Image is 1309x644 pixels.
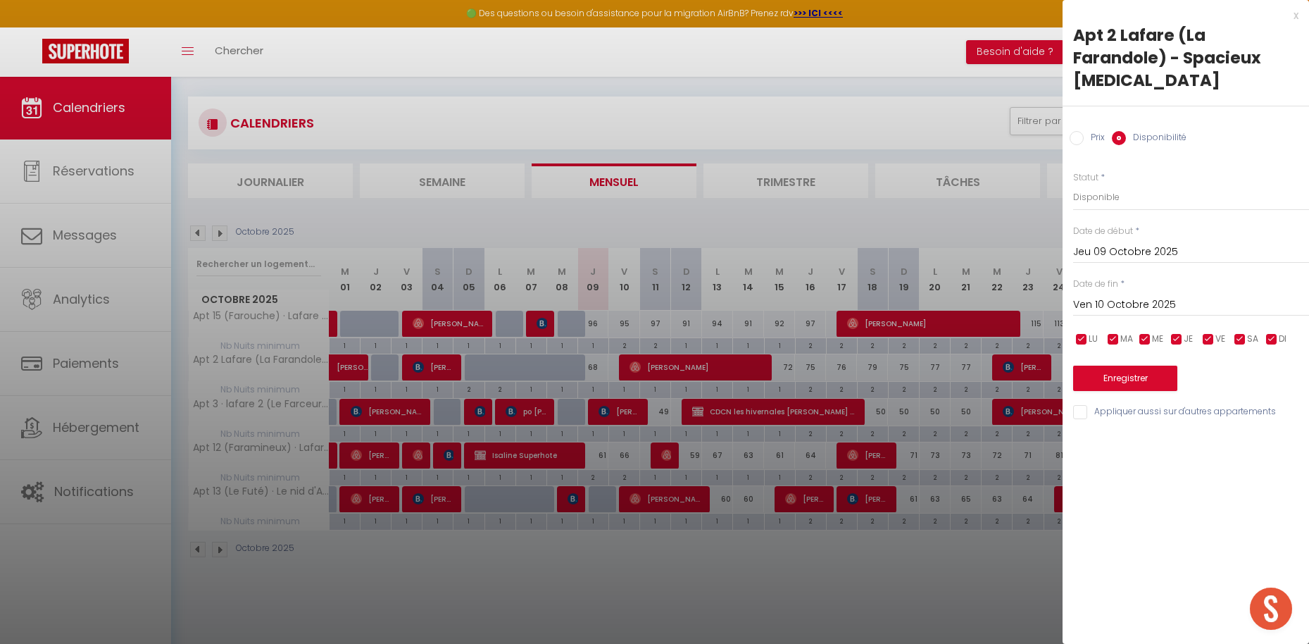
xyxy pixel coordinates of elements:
[1184,333,1193,346] span: JE
[1247,333,1258,346] span: SA
[1073,171,1098,185] label: Statut
[1089,333,1098,346] span: LU
[1279,333,1286,346] span: DI
[1073,366,1177,391] button: Enregistrer
[1152,333,1163,346] span: ME
[1073,278,1118,291] label: Date de fin
[1120,333,1133,346] span: MA
[1063,7,1298,24] div: x
[1126,131,1186,147] label: Disponibilité
[1250,588,1292,630] div: Ouvrir le chat
[1073,225,1133,238] label: Date de début
[1073,24,1298,92] div: Apt 2 Lafare (La Farandole) - Spacieux [MEDICAL_DATA]
[1084,131,1105,147] label: Prix
[1215,333,1225,346] span: VE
